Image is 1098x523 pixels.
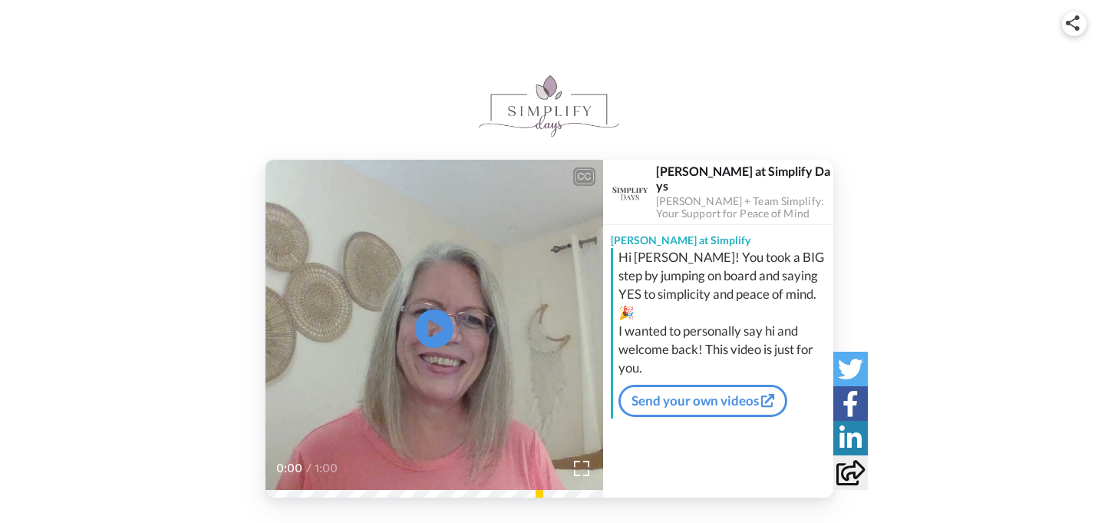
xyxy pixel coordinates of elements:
[1066,15,1080,31] img: ic_share.svg
[603,225,833,248] div: [PERSON_NAME] at Simplify
[618,248,829,377] div: Hi [PERSON_NAME]! You took a BIG step by jumping on board and saying YES to simplicity and peace ...
[656,164,833,193] div: [PERSON_NAME] at Simplify Days
[315,459,341,478] span: 1:00
[618,385,787,417] a: Send your own videos
[612,174,648,210] img: Profile Image
[574,461,589,476] img: Full screen
[575,169,594,184] div: CC
[306,459,312,478] span: /
[656,195,833,221] div: [PERSON_NAME] + Team Simplify: Your Support for Peace of Mind
[479,75,618,137] img: logo
[276,459,303,478] span: 0:00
